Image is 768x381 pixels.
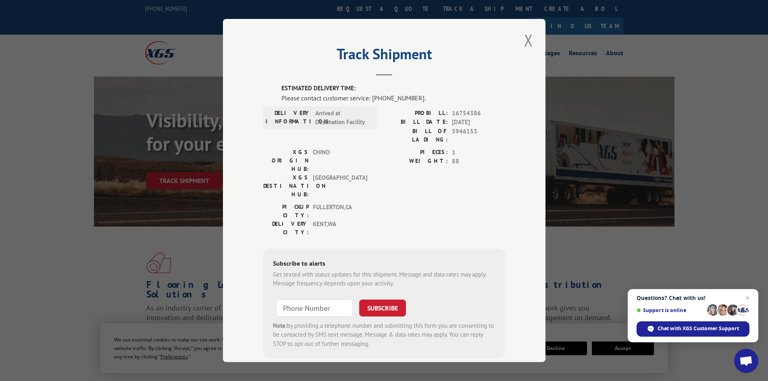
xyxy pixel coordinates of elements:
span: Questions? Chat with us! [637,295,749,301]
span: FULLERTON , CA [313,203,367,220]
label: DELIVERY CITY: [263,220,309,237]
div: Please contact customer service: [PHONE_NUMBER]. [281,93,505,103]
span: 16754386 [452,109,505,118]
label: XGS ORIGIN HUB: [263,148,309,173]
span: 5946153 [452,127,505,144]
button: SUBSCRIBE [359,300,406,316]
h2: Track Shipment [263,48,505,64]
label: WEIGHT: [384,157,448,166]
button: Close modal [522,29,535,51]
div: by providing a telephone number and submitting this form you are consenting to be contacted by SM... [273,321,495,349]
a: Open chat [734,349,758,373]
span: Chat with XGS Customer Support [637,321,749,337]
label: DELIVERY INFORMATION: [266,109,311,127]
label: PIECES: [384,148,448,157]
label: XGS DESTINATION HUB: [263,173,309,199]
span: Support is online [637,307,704,313]
span: Chat with XGS Customer Support [658,325,739,332]
span: [DATE] [452,118,505,127]
span: Arrived at Destination Facility [315,109,370,127]
label: PICKUP CITY: [263,203,309,220]
strong: Note: [273,322,287,329]
div: Get texted with status updates for this shipment. Message and data rates may apply. Message frequ... [273,270,495,288]
span: CHINO [313,148,367,173]
span: 1 [452,148,505,157]
label: BILL OF LADING: [384,127,448,144]
span: 88 [452,157,505,166]
input: Phone Number [276,300,353,316]
div: Subscribe to alerts [273,258,495,270]
label: ESTIMATED DELIVERY TIME: [281,84,505,93]
label: PROBILL: [384,109,448,118]
span: [GEOGRAPHIC_DATA] [313,173,367,199]
label: BILL DATE: [384,118,448,127]
span: KENT , WA [313,220,367,237]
